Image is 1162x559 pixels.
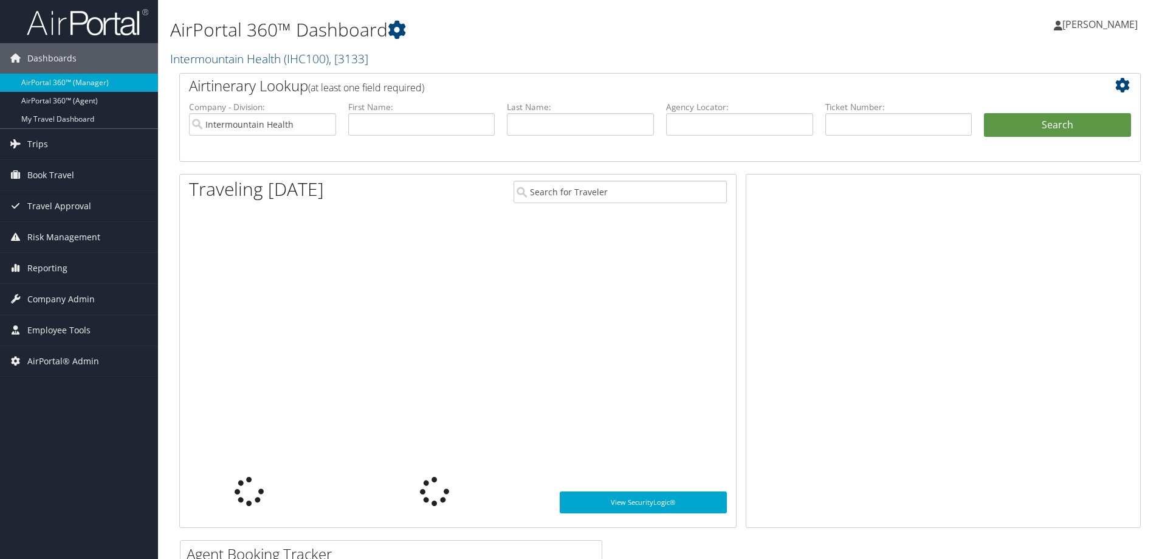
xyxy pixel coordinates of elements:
[825,101,972,113] label: Ticket Number:
[27,284,95,314] span: Company Admin
[27,160,74,190] span: Book Travel
[27,191,91,221] span: Travel Approval
[189,101,336,113] label: Company - Division:
[170,50,368,67] a: Intermountain Health
[308,81,424,94] span: (at least one field required)
[1062,18,1138,31] span: [PERSON_NAME]
[284,50,329,67] span: ( IHC100 )
[666,101,813,113] label: Agency Locator:
[560,491,727,513] a: View SecurityLogic®
[27,129,48,159] span: Trips
[507,101,654,113] label: Last Name:
[984,113,1131,137] button: Search
[27,253,67,283] span: Reporting
[1054,6,1150,43] a: [PERSON_NAME]
[329,50,368,67] span: , [ 3133 ]
[514,181,727,203] input: Search for Traveler
[170,17,823,43] h1: AirPortal 360™ Dashboard
[27,8,148,36] img: airportal-logo.png
[348,101,495,113] label: First Name:
[27,43,77,74] span: Dashboards
[27,222,100,252] span: Risk Management
[189,75,1051,96] h2: Airtinerary Lookup
[189,176,324,202] h1: Traveling [DATE]
[27,346,99,377] span: AirPortal® Admin
[27,315,91,345] span: Employee Tools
